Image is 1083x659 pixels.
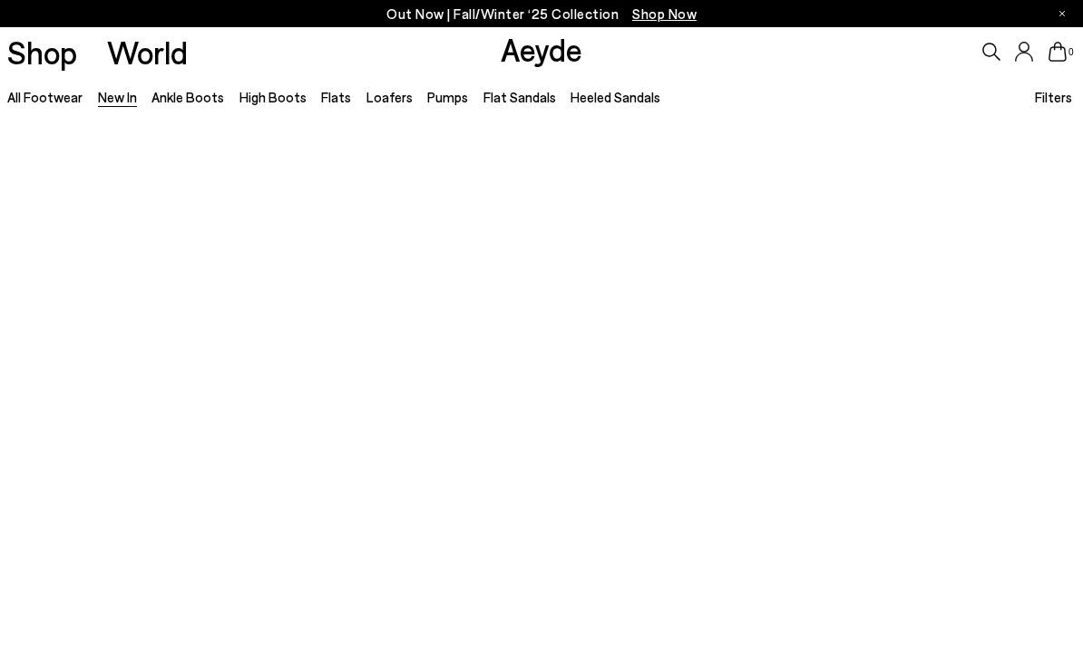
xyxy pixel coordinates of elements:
a: Heeled Sandals [571,89,660,105]
a: Aeyde [501,30,582,68]
a: New In [98,89,137,105]
span: Navigate to /collections/new-in [632,5,697,22]
a: All Footwear [7,89,83,105]
span: Filters [1035,89,1072,105]
p: Out Now | Fall/Winter ‘25 Collection [386,3,697,25]
a: Loafers [366,89,413,105]
a: World [107,36,188,68]
a: Shop [7,36,77,68]
a: 0 [1049,42,1067,62]
a: Ankle Boots [151,89,224,105]
span: 0 [1067,47,1076,57]
a: Flat Sandals [483,89,556,105]
a: Flats [321,89,351,105]
a: Pumps [427,89,468,105]
a: High Boots [239,89,307,105]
